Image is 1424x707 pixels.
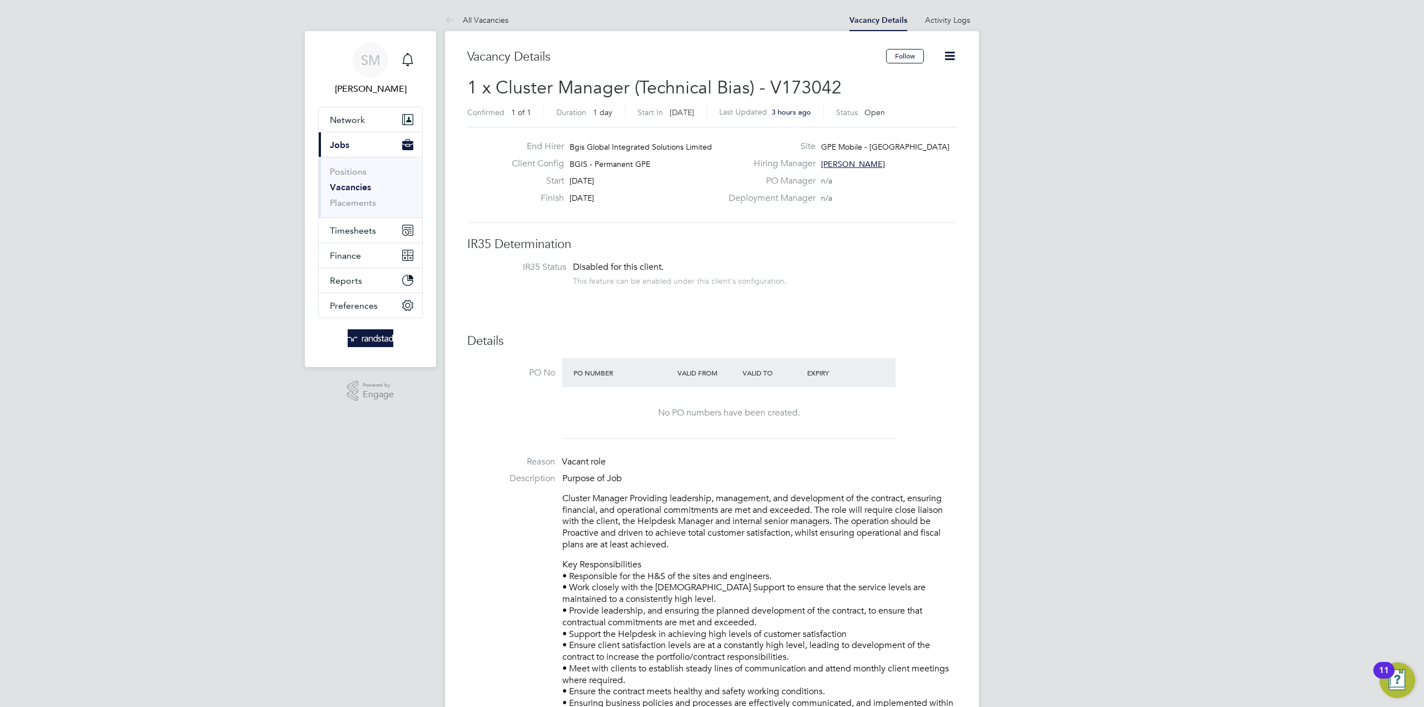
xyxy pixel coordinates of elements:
label: End Hirer [503,141,564,152]
label: Client Config [503,158,564,170]
span: 1 day [593,107,612,117]
a: Placements [330,197,376,208]
span: n/a [821,176,832,186]
button: Network [319,107,422,132]
label: Site [722,141,815,152]
span: Stefan Mekki [318,82,423,96]
label: Start In [637,107,663,117]
span: Bgis Global Integrated Solutions Limited [570,142,712,152]
div: This feature can be enabled under this client's configuration. [573,273,787,286]
span: [DATE] [570,176,594,186]
label: Start [503,175,564,187]
p: Purpose of Job [562,473,957,484]
a: Activity Logs [925,15,970,25]
span: Open [864,107,885,117]
div: No PO numbers have been created. [573,407,884,419]
span: BGIS - Permanent GPE [570,159,650,169]
label: PO No [467,367,555,379]
div: 11 [1379,670,1389,685]
button: Reports [319,268,422,293]
a: Vacancies [330,182,371,192]
a: SM[PERSON_NAME] [318,42,423,96]
span: Finance [330,250,361,261]
button: Finance [319,243,422,268]
label: Reason [467,456,555,468]
span: [PERSON_NAME] [821,159,885,169]
label: PO Manager [722,175,815,187]
nav: Main navigation [305,31,436,367]
a: Vacancy Details [849,16,907,25]
button: Open Resource Center, 11 new notifications [1379,662,1415,698]
a: Positions [330,166,367,177]
label: Deployment Manager [722,192,815,204]
button: Timesheets [319,218,422,243]
div: Jobs [319,157,422,217]
span: 1 x Cluster Manager (Technical Bias) - V173042 [467,77,842,98]
span: 1 of 1 [511,107,531,117]
span: n/a [821,193,832,203]
label: Finish [503,192,564,204]
span: [DATE] [570,193,594,203]
div: Expiry [804,363,869,383]
span: Engage [363,390,394,399]
label: Last Updated [719,107,767,117]
a: Go to home page [318,329,423,347]
h3: Vacancy Details [467,49,886,65]
span: SM [361,53,380,67]
h3: Details [467,333,957,349]
span: Timesheets [330,225,376,236]
h3: IR35 Determination [467,236,957,253]
div: PO Number [571,363,675,383]
span: Powered by [363,380,394,390]
span: GPE Mobile - [GEOGRAPHIC_DATA] [821,142,950,152]
a: All Vacancies [445,15,508,25]
p: Cluster Manager Providing leadership, management, and development of the contract, ensuring finan... [562,493,957,551]
span: Vacant role [562,456,606,467]
button: Jobs [319,132,422,157]
button: Preferences [319,293,422,318]
label: Duration [556,107,586,117]
span: Preferences [330,300,378,311]
span: Reports [330,275,362,286]
img: randstad-logo-retina.png [348,329,394,347]
label: Confirmed [467,107,505,117]
span: Jobs [330,140,349,150]
span: [DATE] [670,107,694,117]
label: Hiring Manager [722,158,815,170]
button: Follow [886,49,924,63]
div: Valid From [675,363,740,383]
div: Valid To [740,363,805,383]
span: Disabled for this client. [573,261,664,273]
a: Powered byEngage [347,380,394,402]
label: IR35 Status [478,261,566,273]
span: 3 hours ago [772,107,811,117]
label: Status [836,107,858,117]
span: Network [330,115,365,125]
label: Description [467,473,555,484]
